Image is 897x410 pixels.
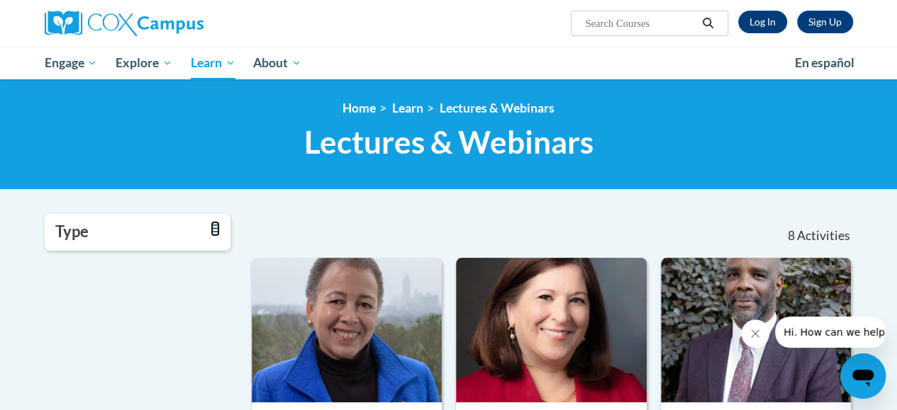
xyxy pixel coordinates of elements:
[584,15,697,32] input: Search Courses
[34,47,864,79] div: Main menu
[342,101,376,115] a: Home
[252,258,442,402] img: Course Logo
[840,353,886,399] iframe: Button to launch messaging window
[787,228,794,244] span: 8
[45,11,204,36] img: Cox Campus
[191,55,235,72] span: Learn
[661,258,851,402] img: Course Logo
[797,228,850,244] span: Activities
[35,47,107,79] a: Engage
[45,11,300,36] a: Cox Campus
[741,319,769,348] iframe: Close message
[795,55,854,70] span: En español
[775,317,886,348] iframe: Message from company
[797,11,853,33] a: Register
[440,101,555,115] a: Lectures & Webinars
[116,55,172,72] span: Explore
[392,101,423,115] a: Learn
[182,47,245,79] a: Learn
[456,258,646,402] img: Course Logo
[9,10,115,21] span: Hi. How can we help?
[244,47,311,79] a: About
[253,55,301,72] span: About
[304,123,594,161] span: Lectures & Webinars
[106,47,182,79] a: Explore
[44,55,97,72] span: Engage
[55,221,89,243] h3: Type
[211,221,220,237] a: Toggle collapse
[697,15,718,32] button: Search
[738,11,787,33] a: Log In
[786,48,864,78] a: En español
